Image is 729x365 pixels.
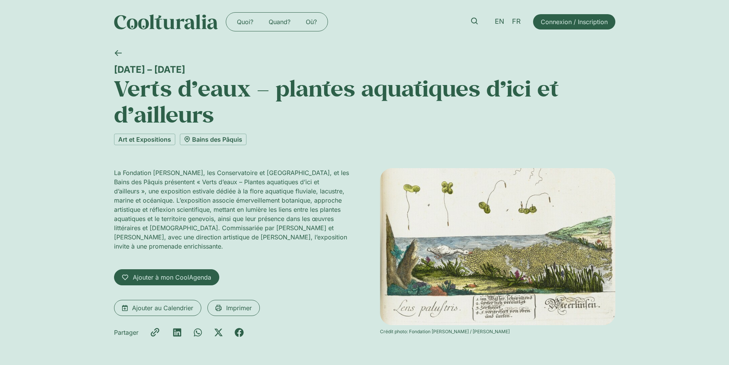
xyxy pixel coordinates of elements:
a: Où? [298,16,325,28]
div: Partager sur facebook [235,328,244,337]
a: Imprimer [207,300,260,316]
a: Quoi? [229,16,261,28]
a: EN [491,16,508,27]
span: FR [512,18,521,26]
div: Partager sur whatsapp [193,328,202,337]
span: Ajouter à mon CoolAgenda [133,273,211,282]
div: Partager [114,328,139,337]
a: Ajouter à mon CoolAgenda [114,269,219,285]
span: Connexion / Inscription [541,17,608,26]
span: Ajouter au Calendrier [132,303,193,313]
a: Ajouter au Calendrier [114,300,201,316]
img: Coolturalia - Verts d’eaux – plantes aquatiques d’ici et d’ailleurs [380,168,615,325]
div: Partager sur linkedin [173,328,182,337]
a: Bains des Pâquis [180,134,246,145]
p: La Fondation [PERSON_NAME], les Conservatoire et [GEOGRAPHIC_DATA], et les Bains des Pâquis prése... [114,168,349,251]
div: Crédit photo: Fondation [PERSON_NAME] / [PERSON_NAME] [380,328,615,335]
nav: Menu [229,16,325,28]
a: Quand? [261,16,298,28]
a: FR [508,16,525,27]
span: EN [495,18,504,26]
div: Partager sur x-twitter [214,328,223,337]
div: [DATE] – [DATE] [114,64,615,75]
h1: Verts d’eaux – plantes aquatiques d’ici et d’ailleurs [114,75,615,128]
a: Connexion / Inscription [533,14,615,29]
a: Art et Expositions [114,134,175,145]
span: Imprimer [226,303,252,313]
